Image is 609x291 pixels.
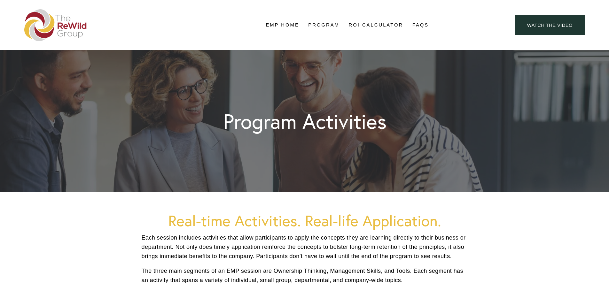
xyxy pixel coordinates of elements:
h1: Real-time Activities. Real-life Application. [142,212,468,229]
p: The three main segments of an EMP session are Ownership Thinking, Management Skills, and Tools. E... [142,266,468,285]
a: Watch the Video [515,15,585,35]
a: FAQs [412,20,429,30]
a: ROI Calculator [348,20,403,30]
h1: Program Activities [223,111,386,132]
a: Program [308,20,340,30]
a: EMP Home [266,20,299,30]
img: The ReWild Group [24,9,87,41]
p: Each session includes activities that allow participants to apply the concepts they are learning ... [142,233,468,261]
